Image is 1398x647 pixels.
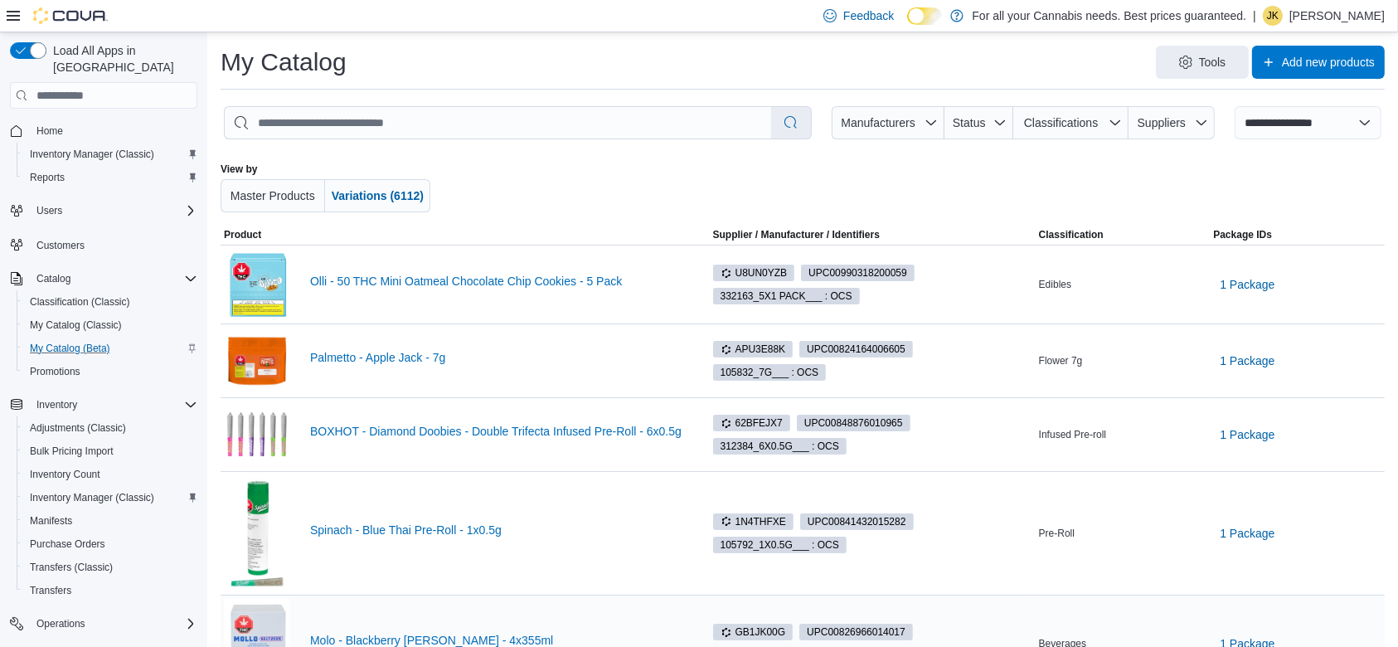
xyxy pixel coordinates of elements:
[944,106,1013,139] button: Status
[224,333,290,387] img: Palmetto - Apple Jack - 7g
[1036,425,1211,445] div: Infused Pre-roll
[1220,353,1274,369] span: 1 Package
[713,364,827,381] span: 105832_7G___ : OCS
[23,338,197,358] span: My Catalog (Beta)
[23,581,78,601] a: Transfers
[30,201,197,221] span: Users
[713,341,794,358] span: APU3E88K
[23,465,107,484] a: Inventory Count
[30,269,197,289] span: Catalog
[23,338,117,358] a: My Catalog (Beta)
[30,148,154,161] span: Inventory Manager (Classic)
[721,538,839,552] span: 105792_1X0.5G___ : OCS
[832,106,944,139] button: Manufacturers
[17,337,204,360] button: My Catalog (Beta)
[23,581,197,601] span: Transfers
[3,199,204,222] button: Users
[23,418,133,438] a: Adjustments (Classic)
[972,6,1246,26] p: For all your Cannabis needs. Best prices guaranteed.
[36,204,62,217] span: Users
[30,445,114,458] span: Bulk Pricing Import
[30,514,72,528] span: Manifests
[17,290,204,314] button: Classification (Classic)
[713,537,847,553] span: 105792_1X0.5G___ : OCS
[713,513,794,530] span: 1N4THFXE
[804,416,903,431] span: UPC 00848876010965
[30,395,197,415] span: Inventory
[17,463,204,486] button: Inventory Count
[46,42,197,75] span: Load All Apps in [GEOGRAPHIC_DATA]
[1220,276,1274,293] span: 1 Package
[17,360,204,383] button: Promotions
[23,418,197,438] span: Adjustments (Classic)
[3,393,204,416] button: Inventory
[1213,344,1281,377] button: 1 Package
[310,634,683,647] a: Molo - Blackberry [PERSON_NAME] - 4x355ml
[231,189,315,202] span: Master Products
[23,362,87,382] a: Promotions
[799,624,913,640] span: UPC00826966014017
[17,143,204,166] button: Inventory Manager (Classic)
[36,124,63,138] span: Home
[33,7,108,24] img: Cova
[17,486,204,509] button: Inventory Manager (Classic)
[1213,228,1272,241] span: Package IDs
[721,416,783,431] span: 62BFEJX7
[807,342,905,357] span: UPC 00824164006605
[23,168,197,187] span: Reports
[30,319,122,332] span: My Catalog (Classic)
[17,166,204,189] button: Reports
[224,228,261,241] span: Product
[310,523,683,537] a: Spinach - Blue Thai Pre-Roll - 1x0.5g
[17,533,204,556] button: Purchase Orders
[1252,46,1385,79] button: Add new products
[3,267,204,290] button: Catalog
[1036,275,1211,294] div: Edibles
[1289,6,1385,26] p: [PERSON_NAME]
[332,189,424,202] span: Variations (6112)
[3,119,204,143] button: Home
[3,232,204,256] button: Customers
[953,116,986,129] span: Status
[1024,116,1098,129] span: Classifications
[30,120,197,141] span: Home
[221,179,325,212] button: Master Products
[721,439,839,454] span: 312384_6X0.5G___ : OCS
[801,265,915,281] span: UPC00990318200059
[3,612,204,635] button: Operations
[23,488,197,508] span: Inventory Manager (Classic)
[807,625,905,640] span: UPC 00826966014017
[224,408,290,462] img: BOXHOT - Diamond Doobies - Double Trifecta Infused Pre-Roll - 6x0.5g
[1013,106,1129,139] button: Classifications
[1220,426,1274,443] span: 1 Package
[23,441,197,461] span: Bulk Pricing Import
[713,288,860,304] span: 332163_5X1 PACK___ : OCS
[1036,523,1211,543] div: Pre-Roll
[23,511,197,531] span: Manifests
[721,342,786,357] span: APU3E88K
[841,116,915,129] span: Manufacturers
[1220,525,1274,542] span: 1 Package
[23,557,119,577] a: Transfers (Classic)
[36,239,85,252] span: Customers
[30,491,154,504] span: Inventory Manager (Classic)
[310,275,683,288] a: Olli - 50 THC Mini Oatmeal Chocolate Chip Cookies - 5 Pack
[36,617,85,630] span: Operations
[30,614,197,634] span: Operations
[23,488,161,508] a: Inventory Manager (Classic)
[23,315,197,335] span: My Catalog (Classic)
[224,249,290,320] img: Olli - 50 THC Mini Oatmeal Chocolate Chip Cookies - 5 Pack
[23,441,120,461] a: Bulk Pricing Import
[1213,268,1281,301] button: 1 Package
[30,201,69,221] button: Users
[1213,418,1281,451] button: 1 Package
[1039,228,1104,241] span: Classification
[17,314,204,337] button: My Catalog (Classic)
[713,228,880,241] div: Supplier / Manufacturer / Identifiers
[23,557,197,577] span: Transfers (Classic)
[17,509,204,533] button: Manifests
[36,398,77,411] span: Inventory
[690,228,880,241] span: Supplier / Manufacturer / Identifiers
[907,7,942,25] input: Dark Mode
[30,269,77,289] button: Catalog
